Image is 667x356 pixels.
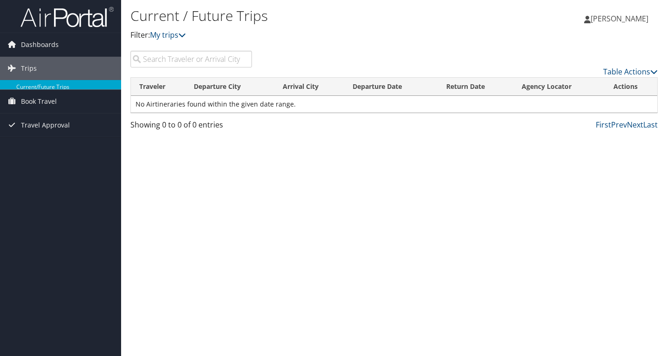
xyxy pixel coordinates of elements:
[130,119,252,135] div: Showing 0 to 0 of 0 entries
[596,120,611,130] a: First
[21,57,37,80] span: Trips
[584,5,658,33] a: [PERSON_NAME]
[20,6,114,28] img: airportal-logo.png
[150,30,186,40] a: My trips
[21,90,57,113] span: Book Travel
[185,78,275,96] th: Departure City: activate to sort column ascending
[274,78,344,96] th: Arrival City: activate to sort column ascending
[131,78,185,96] th: Traveler: activate to sort column ascending
[21,33,59,56] span: Dashboards
[130,51,252,67] input: Search Traveler or Arrival City
[438,78,513,96] th: Return Date: activate to sort column ascending
[130,6,482,26] h1: Current / Future Trips
[21,114,70,137] span: Travel Approval
[131,96,657,113] td: No Airtineraries found within the given date range.
[344,78,438,96] th: Departure Date: activate to sort column descending
[643,120,658,130] a: Last
[611,120,627,130] a: Prev
[130,29,482,41] p: Filter:
[591,13,648,24] span: [PERSON_NAME]
[603,67,658,77] a: Table Actions
[513,78,606,96] th: Agency Locator: activate to sort column ascending
[605,78,657,96] th: Actions
[627,120,643,130] a: Next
